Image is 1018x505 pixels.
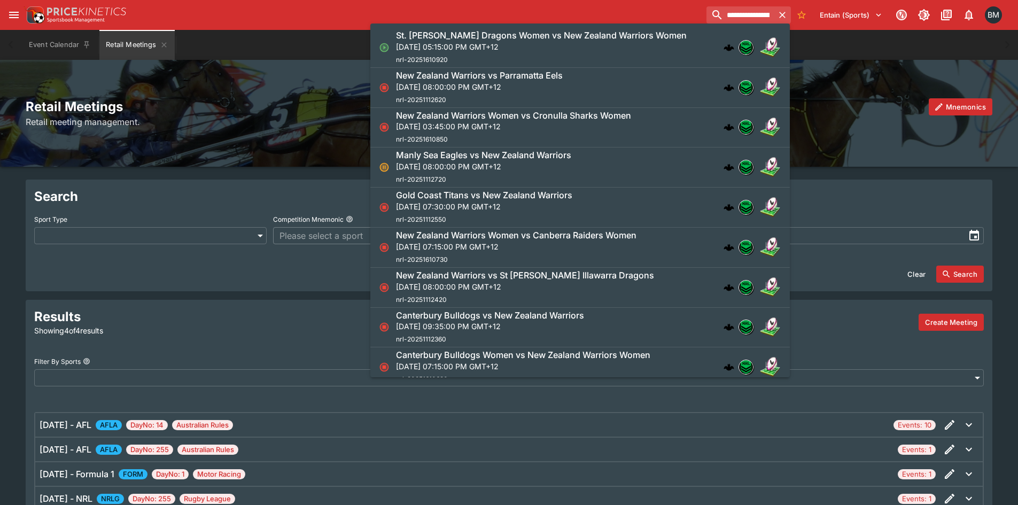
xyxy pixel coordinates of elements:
button: Event Calendar [22,30,97,60]
span: DayNo: 255 [126,445,173,455]
button: Competition Mnemonic [346,215,353,223]
img: logo-cerberus.svg [724,82,734,93]
svg: Closed [379,202,390,213]
img: rugby_league.png [760,37,781,58]
span: nrl-20251112360 [396,335,446,343]
button: Filter By Sports [83,358,90,365]
img: nrl.png [739,240,753,254]
h6: Canterbury Bulldogs Women vs New Zealand Warriors Women [396,349,650,361]
h6: New Zealand Warriors Women vs Cronulla Sharks Women [396,110,631,121]
button: Connected to PK [892,5,911,25]
img: rugby_league.png [760,316,781,338]
span: nrl-20251610920 [396,56,448,64]
div: nrl [739,360,753,375]
h6: Gold Coast Titans vs New Zealand Warriors [396,190,572,201]
div: nrl [739,40,753,55]
span: nrl-20251112620 [396,96,446,104]
div: nrl [739,280,753,295]
img: logo-cerberus.svg [724,362,734,372]
img: logo-cerberus.svg [724,202,734,213]
span: Please select a sport [279,229,488,242]
img: nrl.png [739,160,753,174]
img: PriceKinetics [47,7,126,15]
span: NRLG [97,494,124,504]
span: AFLA [96,445,122,455]
h6: [DATE] - AFL [40,418,91,431]
p: [DATE] 05:15:00 PM GMT+12 [396,41,687,52]
p: Showing 4 of 4 results [34,325,339,336]
p: [DATE] 07:15:00 PM GMT+12 [396,241,636,252]
span: nrl-20251610730 [396,255,448,263]
h6: New Zealand Warriors vs St [PERSON_NAME] Illawarra Dragons [396,270,654,281]
img: logo-cerberus.svg [724,322,734,332]
button: Search [936,266,984,283]
button: Notifications [959,5,978,25]
img: logo-cerberus.svg [724,162,734,173]
img: rugby_league.png [760,157,781,178]
button: No Bookmarks [793,6,810,24]
img: nrl.png [739,281,753,294]
img: nrl.png [739,120,753,134]
button: Create a new meeting by adding events [919,314,984,331]
span: DayNo: 1 [152,469,189,480]
button: Mnemonics [929,98,992,115]
img: rugby_league.png [760,77,781,98]
span: Rugby League [180,494,235,504]
div: nrl [739,200,753,215]
img: logo-cerberus.svg [724,42,734,53]
button: Retail Meetings [99,30,174,60]
h6: Manly Sea Eagles vs New Zealand Warriors [396,150,571,161]
img: nrl.png [739,320,753,334]
div: cerberus [724,162,734,173]
div: Byron Monk [985,6,1002,24]
button: toggle date time picker [965,226,984,245]
p: Competition Mnemonic [273,215,344,224]
span: AFLA [96,420,122,431]
h6: New Zealand Warriors vs Parramatta Eels [396,70,563,81]
span: DayNo: 255 [128,494,175,504]
div: nrl [739,120,753,135]
span: nrl-20251112420 [396,296,447,304]
p: [DATE] 07:15:00 PM GMT+12 [396,361,650,372]
span: nrl-20251112720 [396,175,446,183]
p: Sport Type [34,215,67,224]
input: search [706,6,774,24]
svg: Closed [379,282,390,293]
svg: Closed [379,122,390,133]
span: Motor Racing [193,469,245,480]
svg: Closed [379,242,390,253]
button: Toggle light/dark mode [914,5,934,25]
div: cerberus [724,82,734,93]
h6: New Zealand Warriors Women vs Canberra Raiders Women [396,230,636,241]
p: [DATE] 07:30:00 PM GMT+12 [396,201,572,212]
button: Clear [901,266,932,283]
p: [DATE] 08:00:00 PM GMT+12 [396,281,654,292]
div: nrl [739,80,753,95]
img: rugby_league.png [760,197,781,218]
svg: Closed [379,322,390,332]
div: cerberus [724,362,734,372]
span: Events: 10 [893,420,936,431]
span: Events: 1 [898,445,936,455]
span: Events: 1 [898,494,936,504]
svg: Closed [379,362,390,372]
img: rugby_league.png [760,277,781,298]
span: nrl-20251610630 [396,375,448,383]
button: open drawer [4,5,24,25]
svg: Closed [379,82,390,93]
img: rugby_league.png [760,237,781,258]
svg: Open [379,42,390,53]
h2: Search [34,188,984,205]
span: nrl-20251610850 [396,135,448,143]
span: Australian Rules [177,445,238,455]
img: nrl.png [739,360,753,374]
div: cerberus [724,42,734,53]
p: Filter By Sports [34,357,81,366]
h2: Results [34,308,339,325]
img: logo-cerberus.svg [724,242,734,253]
h6: St. [PERSON_NAME] Dragons Women vs New Zealand Warriors Women [396,30,687,41]
img: Sportsbook Management [47,18,105,22]
p: [DATE] 09:35:00 PM GMT+12 [396,321,584,332]
img: nrl.png [739,81,753,95]
button: Documentation [937,5,956,25]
